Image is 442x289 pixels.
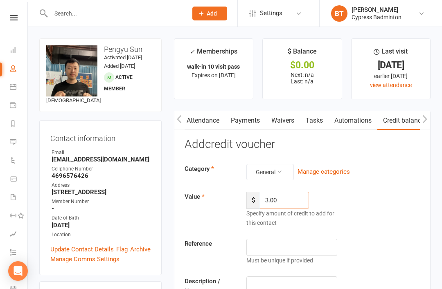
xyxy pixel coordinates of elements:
[46,45,97,96] img: image1750551681.png
[298,167,350,177] button: Manage categories
[178,239,240,249] label: Reference
[207,10,217,17] span: Add
[181,111,225,130] a: Attendance
[104,74,133,92] span: Active member
[104,54,142,60] time: Activated [DATE]
[246,192,260,209] span: $
[50,131,151,143] h3: Contact information
[52,149,151,157] div: Email
[130,244,151,254] a: Archive
[331,5,347,22] div: BT
[329,111,377,130] a: Automations
[8,261,28,281] div: Open Intercom Messenger
[52,188,151,196] strong: [STREET_ADDRESS]
[189,48,195,56] i: ✓
[48,8,182,19] input: Search...
[10,115,28,134] a: Reports
[10,170,28,189] a: Product Sales
[270,72,334,85] p: Next: n/a Last: n/a
[225,111,266,130] a: Payments
[52,156,151,163] strong: [EMAIL_ADDRESS][DOMAIN_NAME]
[50,244,114,254] a: Update Contact Details
[10,78,28,97] a: Calendar
[192,72,236,78] span: Expires on [DATE]
[10,42,28,60] a: Dashboard
[300,111,329,130] a: Tasks
[52,214,151,222] div: Date of Birth
[189,46,237,61] div: Memberships
[178,164,240,174] label: Category
[52,205,151,212] strong: -
[246,164,294,180] button: General
[46,45,155,54] h3: Pengyu Sun
[50,254,120,264] a: Manage Comms Settings
[52,165,151,173] div: Cellphone Number
[352,6,401,13] div: [PERSON_NAME]
[52,172,151,179] strong: 4696576426
[374,46,408,61] div: Last visit
[359,61,423,69] div: [DATE]
[370,82,412,88] a: view attendance
[266,111,300,130] a: Waivers
[52,231,151,239] div: Location
[116,244,128,254] a: Flag
[359,72,423,81] div: earlier [DATE]
[10,97,28,115] a: Payments
[178,192,240,202] label: Value
[52,198,151,206] div: Member Number
[192,7,227,20] button: Add
[246,209,337,227] div: Specify amount of credit to add for this contact
[260,4,282,22] span: Settings
[52,181,151,189] div: Address
[10,226,28,244] a: Assessments
[352,13,401,21] div: Cypress Badminton
[288,46,317,61] div: $ Balance
[185,138,420,151] h3: Add credit voucher
[52,222,151,229] strong: [DATE]
[46,97,101,103] span: [DEMOGRAPHIC_DATA]
[377,111,430,130] a: Credit balance
[246,256,337,265] div: Must be unique if provided
[270,61,334,69] div: $0.00
[187,63,240,70] strong: walk-in 10 visit pass
[10,60,28,78] a: People
[104,63,135,69] time: Added [DATE]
